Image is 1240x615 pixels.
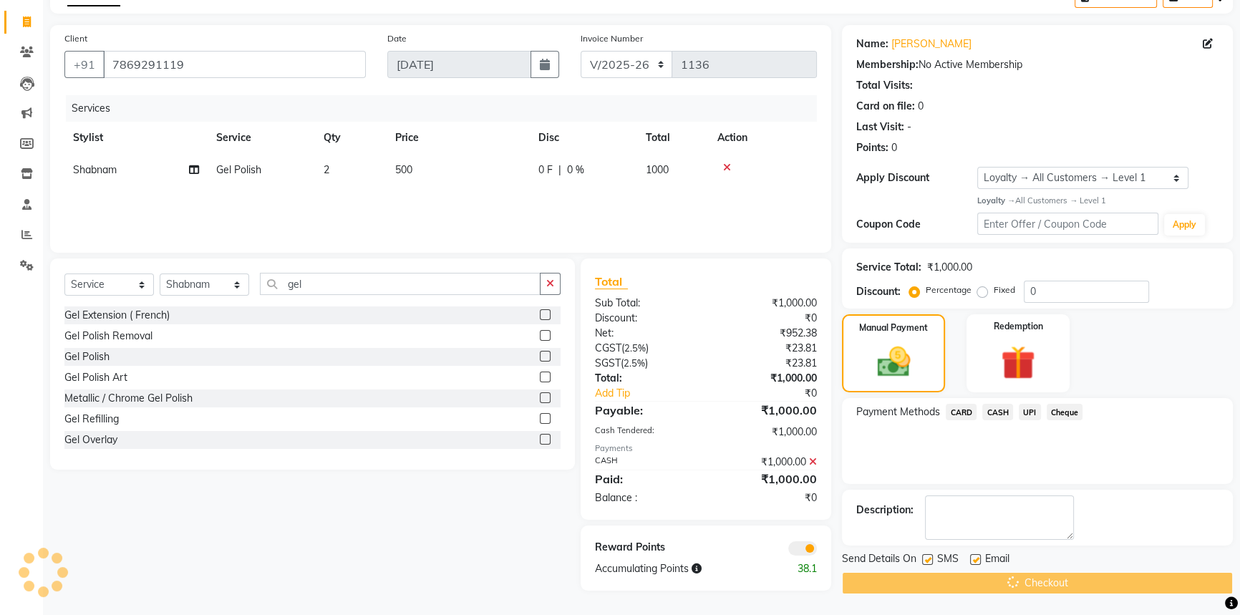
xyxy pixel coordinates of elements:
div: Coupon Code [856,217,977,232]
div: Points: [856,140,888,155]
div: ₹0 [706,311,828,326]
div: ( ) [584,341,706,356]
span: 2.5% [624,342,646,354]
div: 0 [918,99,924,114]
div: Apply Discount [856,170,977,185]
th: Price [387,122,530,154]
span: Payment Methods [856,405,940,420]
div: Gel Polish Art [64,370,127,385]
div: 38.1 [767,561,828,576]
div: ₹1,000.00 [706,296,828,311]
div: ₹1,000.00 [706,402,828,419]
input: Enter Offer / Coupon Code [977,213,1158,235]
th: Action [709,122,817,154]
label: Client [64,32,87,45]
div: Last Visit: [856,120,904,135]
img: _cash.svg [867,343,921,381]
span: | [558,163,561,178]
label: Invoice Number [581,32,643,45]
label: Percentage [926,284,972,296]
span: 0 % [567,163,584,178]
div: Discount: [856,284,901,299]
span: SMS [937,551,959,569]
div: No Active Membership [856,57,1219,72]
span: Shabnam [73,163,117,176]
span: CARD [946,404,977,420]
span: 1000 [646,163,669,176]
input: Search by Name/Mobile/Email/Code [103,51,366,78]
label: Date [387,32,407,45]
input: Search or Scan [260,273,541,295]
div: ( ) [584,356,706,371]
div: Metallic / Chrome Gel Polish [64,391,193,406]
span: SGST [595,357,621,369]
div: Gel Polish Removal [64,329,152,344]
div: Accumulating Points [584,561,767,576]
th: Service [208,122,315,154]
label: Manual Payment [859,321,928,334]
div: Gel Overlay [64,432,117,447]
div: Services [66,95,828,122]
div: Cash Tendered: [584,425,706,440]
div: Paid: [584,470,706,488]
div: ₹1,000.00 [706,455,828,470]
span: 2 [324,163,329,176]
span: CGST [595,342,621,354]
div: 0 [891,140,897,155]
a: [PERSON_NAME] [891,37,972,52]
span: Cheque [1047,404,1083,420]
label: Redemption [994,320,1043,333]
div: Payable: [584,402,706,419]
div: - [907,120,911,135]
div: Description: [856,503,914,518]
div: All Customers → Level 1 [977,195,1219,207]
div: Membership: [856,57,919,72]
button: +91 [64,51,105,78]
div: ₹0 [726,386,828,401]
strong: Loyalty → [977,195,1015,205]
div: ₹23.81 [706,341,828,356]
span: 2.5% [624,357,645,369]
div: Gel Extension ( French) [64,308,170,323]
div: ₹1,000.00 [927,260,972,275]
div: Sub Total: [584,296,706,311]
div: Balance : [584,490,706,505]
th: Disc [530,122,637,154]
div: Gel Polish [64,349,110,364]
span: 500 [395,163,412,176]
th: Stylist [64,122,208,154]
span: Send Details On [842,551,916,569]
div: Service Total: [856,260,921,275]
div: ₹1,000.00 [706,371,828,386]
span: 0 F [538,163,553,178]
div: ₹23.81 [706,356,828,371]
span: UPI [1019,404,1041,420]
div: ₹1,000.00 [706,470,828,488]
div: Card on file: [856,99,915,114]
span: Gel Polish [216,163,261,176]
div: ₹952.38 [706,326,828,341]
img: _gift.svg [990,342,1046,384]
div: Payments [595,442,818,455]
span: Total [595,274,628,289]
div: Total: [584,371,706,386]
div: Discount: [584,311,706,326]
div: Net: [584,326,706,341]
div: Total Visits: [856,78,913,93]
div: CASH [584,455,706,470]
label: Fixed [994,284,1015,296]
div: ₹0 [706,490,828,505]
span: CASH [982,404,1013,420]
div: Reward Points [584,540,706,556]
span: Email [985,551,1009,569]
th: Qty [315,122,387,154]
a: Add Tip [584,386,727,401]
div: ₹1,000.00 [706,425,828,440]
button: Apply [1164,214,1205,236]
div: Name: [856,37,888,52]
div: Gel Refilling [64,412,119,427]
th: Total [637,122,709,154]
